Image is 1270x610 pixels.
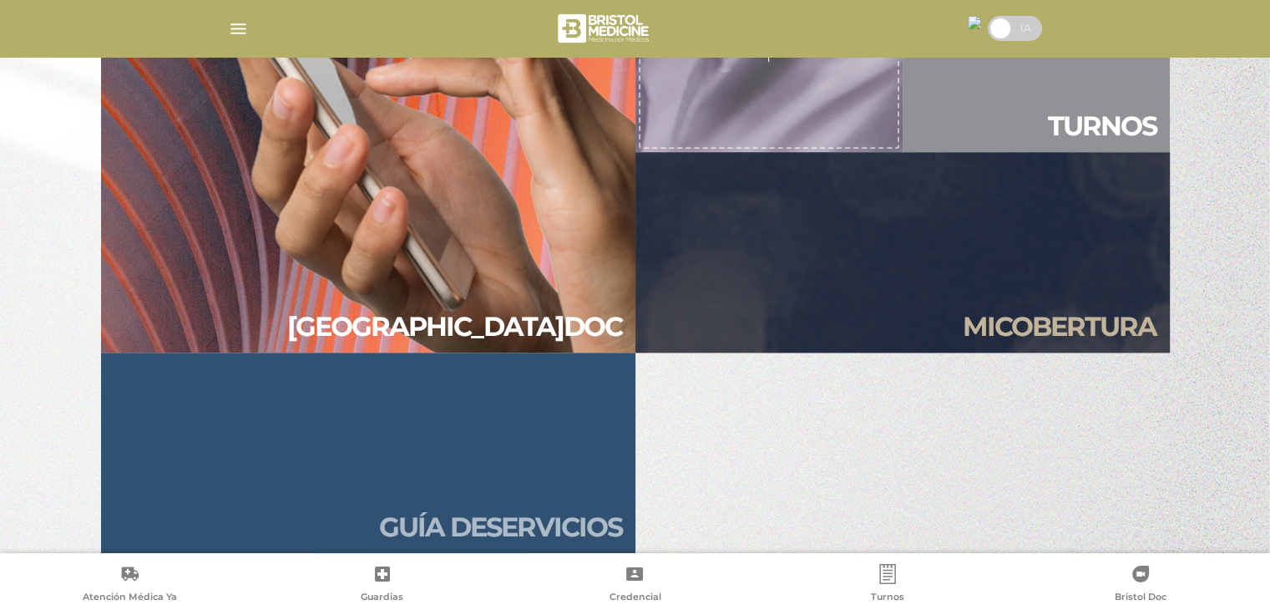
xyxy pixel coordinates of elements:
[871,591,904,606] span: Turnos
[361,591,403,606] span: Guardias
[228,18,249,39] img: Cober_menu-lines-white.svg
[101,353,635,553] a: Guía deservicios
[3,564,256,607] a: Atención Médica Ya
[761,564,1014,607] a: Turnos
[968,16,981,29] img: 21483
[555,8,655,48] img: bristol-medicine-blanco.png
[256,564,509,607] a: Guardias
[287,311,622,343] h2: [GEOGRAPHIC_DATA] doc
[609,591,660,606] span: Credencial
[963,311,1156,343] h2: Mi cober tura
[1115,591,1166,606] span: Bristol Doc
[635,152,1170,353] a: Micobertura
[379,511,622,543] h2: Guía de servicios
[83,591,177,606] span: Atención Médica Ya
[509,564,761,607] a: Credencial
[1048,110,1156,142] h2: Tur nos
[1014,564,1267,607] a: Bristol Doc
